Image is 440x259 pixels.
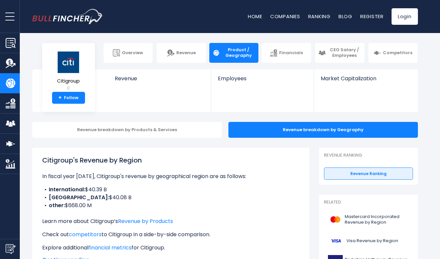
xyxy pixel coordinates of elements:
a: Financials [262,43,311,63]
span: Financials [279,50,303,56]
a: Revenue by Products [118,217,173,225]
span: Market Capitalization [321,75,410,82]
a: Product / Geography [209,43,259,63]
p: Revenue Ranking [324,153,413,158]
a: Visa Revenue by Region [324,232,413,250]
strong: + [58,95,62,101]
a: Ranking [308,13,331,20]
li: $40.39 B [42,186,299,194]
p: Related [324,200,413,205]
div: Revenue breakdown by Geography [228,122,418,138]
a: financial metrics [88,244,132,251]
span: Competitors [383,50,412,56]
a: Mastercard Incorporated Revenue by Region [324,210,413,229]
a: Competitors [368,43,418,63]
b: other: [49,202,65,209]
a: competitors [69,231,102,238]
a: Market Capitalization [314,69,417,93]
span: Overview [122,50,143,56]
span: Visa Revenue by Region [346,238,398,244]
img: MA logo [328,212,343,227]
b: [GEOGRAPHIC_DATA]: [49,194,109,201]
span: CEO Salary / Employees [328,47,361,58]
h1: Citigroup's Revenue by Region [42,155,299,165]
div: Revenue breakdown by Products & Services [32,122,222,138]
span: Product / Geography [222,47,255,58]
a: Citigroup C [57,51,80,92]
p: Explore additional for Citigroup. [42,244,299,252]
a: Revenue [108,69,211,93]
a: Login [392,8,418,25]
li: $40.08 B [42,194,299,202]
p: In fiscal year [DATE], Citigroup's revenue by geographical region are as follows: [42,172,299,180]
a: +Follow [52,92,85,104]
li: $668.00 M [42,202,299,209]
a: Revenue [157,43,206,63]
a: Employees [211,69,314,93]
p: Check out to Citigroup in a side-by-side comparison. [42,231,299,239]
p: Learn more about Citigroup’s [42,217,299,225]
a: Overview [103,43,153,63]
img: V logo [328,234,344,248]
a: Blog [338,13,352,20]
b: International: [49,186,85,193]
span: Mastercard Incorporated Revenue by Region [345,214,409,225]
span: Employees [218,75,307,82]
span: Revenue [176,50,196,56]
a: Register [360,13,384,20]
a: Go to homepage [32,9,103,24]
small: C [57,85,80,91]
span: Revenue [115,75,205,82]
a: Home [248,13,262,20]
a: Revenue Ranking [324,167,413,180]
span: Citigroup [57,78,80,84]
img: bullfincher logo [32,9,103,24]
a: CEO Salary / Employees [315,43,365,63]
a: Companies [270,13,300,20]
